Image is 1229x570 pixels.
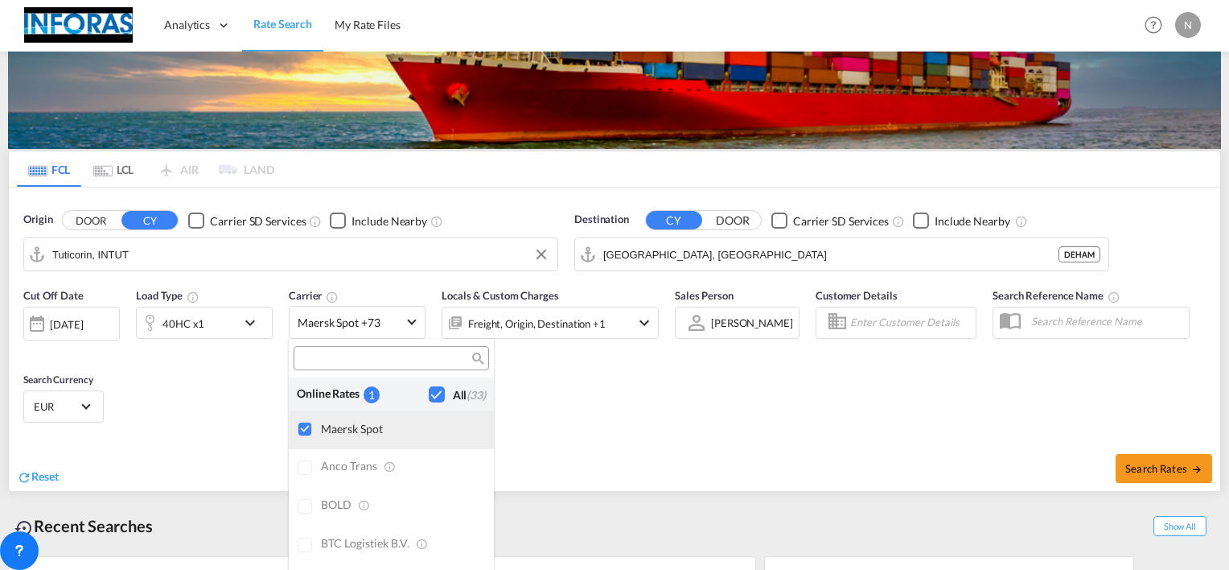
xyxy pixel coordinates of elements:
[297,386,364,403] div: Online Rates
[384,460,398,474] md-icon: s18 icon-information-outline
[364,386,380,403] div: 1
[321,498,481,514] div: BOLD
[467,388,486,402] span: (33)
[453,387,486,403] div: All
[416,537,430,551] md-icon: s18 icon-information-outline
[321,460,481,475] div: Anco Trans
[471,353,483,365] md-icon: icon-magnify
[429,386,486,403] md-checkbox: Checkbox No Ink
[321,422,481,436] div: Maersk Spot
[358,498,372,513] md-icon: s18 icon-information-outline
[321,537,481,552] div: BTC Logistiek B.V.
